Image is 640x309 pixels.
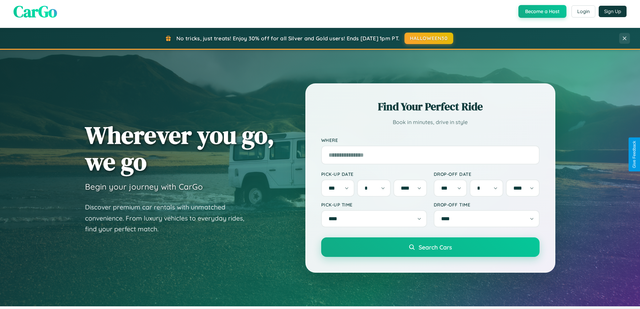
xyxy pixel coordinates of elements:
span: No tricks, just treats! Enjoy 30% off for all Silver and Gold users! Ends [DATE] 1pm PT. [176,35,399,42]
button: Login [571,5,595,17]
button: Search Cars [321,237,540,257]
label: Where [321,137,540,143]
label: Pick-up Date [321,171,427,177]
button: Sign Up [599,6,627,17]
label: Drop-off Time [434,202,540,207]
span: Search Cars [419,243,452,251]
p: Book in minutes, drive in style [321,117,540,127]
button: HALLOWEEN30 [404,33,453,44]
p: Discover premium car rentals with unmatched convenience. From luxury vehicles to everyday rides, ... [85,202,253,235]
label: Pick-up Time [321,202,427,207]
span: CarGo [13,0,57,23]
label: Drop-off Date [434,171,540,177]
h2: Find Your Perfect Ride [321,99,540,114]
div: Give Feedback [632,141,637,168]
button: Become a Host [518,5,566,18]
h1: Wherever you go, we go [85,122,274,175]
h3: Begin your journey with CarGo [85,182,203,192]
